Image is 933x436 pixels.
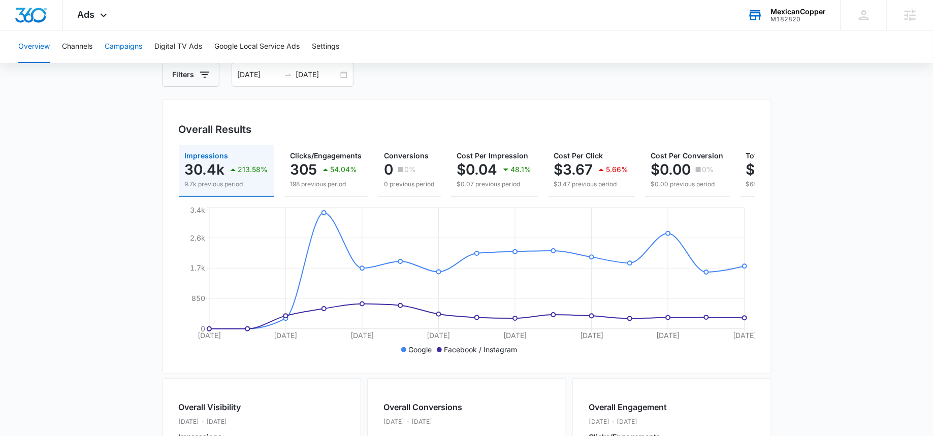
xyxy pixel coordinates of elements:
[238,166,268,173] p: 213.58%
[444,344,517,355] p: Facebook / Instagram
[427,331,450,340] tspan: [DATE]
[589,401,667,413] h2: Overall Engagement
[291,161,317,178] p: 305
[189,233,205,242] tspan: 2.6k
[185,151,229,160] span: Impressions
[291,151,362,160] span: Clicks/Engagements
[291,180,362,189] p: 198 previous period
[384,401,463,413] h2: Overall Conversions
[350,331,374,340] tspan: [DATE]
[312,30,339,63] button: Settings
[179,122,252,137] h3: Overall Results
[284,71,292,79] span: swap-right
[457,180,532,189] p: $0.07 previous period
[746,180,848,189] p: $687.84 previous period
[105,30,142,63] button: Campaigns
[384,180,435,189] p: 0 previous period
[651,151,724,160] span: Cost Per Conversion
[384,417,463,426] p: [DATE] - [DATE]
[580,331,603,340] tspan: [DATE]
[405,166,416,173] p: 0%
[62,30,92,63] button: Channels
[384,151,429,160] span: Conversions
[770,16,826,23] div: account id
[274,331,297,340] tspan: [DATE]
[589,417,667,426] p: [DATE] - [DATE]
[384,161,394,178] p: 0
[185,161,225,178] p: 30.4k
[197,331,220,340] tspan: [DATE]
[746,161,808,178] p: $1,119.60
[179,417,274,426] p: [DATE] - [DATE]
[200,324,205,333] tspan: 0
[503,331,527,340] tspan: [DATE]
[702,166,714,173] p: 0%
[185,180,268,189] p: 9.7k previous period
[554,180,629,189] p: $3.47 previous period
[656,331,680,340] tspan: [DATE]
[296,69,338,80] input: End date
[408,344,432,355] p: Google
[651,161,691,178] p: $0.00
[457,161,498,178] p: $0.04
[179,401,274,413] h2: Overall Visibility
[189,263,205,272] tspan: 1.7k
[162,62,219,87] button: Filters
[214,30,300,63] button: Google Local Service Ads
[651,180,724,189] p: $0.00 previous period
[554,161,593,178] p: $3.67
[78,9,95,20] span: Ads
[770,8,826,16] div: account name
[511,166,532,173] p: 48.1%
[154,30,202,63] button: Digital TV Ads
[191,294,205,303] tspan: 850
[189,206,205,215] tspan: 3.4k
[18,30,50,63] button: Overview
[733,331,756,340] tspan: [DATE]
[606,166,629,173] p: 5.66%
[238,69,280,80] input: Start date
[331,166,358,173] p: 54.04%
[554,151,603,160] span: Cost Per Click
[457,151,529,160] span: Cost Per Impression
[746,151,788,160] span: Total Spend
[284,71,292,79] span: to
